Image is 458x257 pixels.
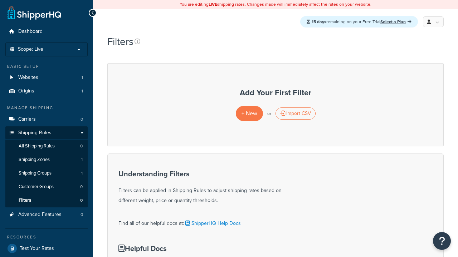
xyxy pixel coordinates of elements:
li: Origins [5,85,88,98]
li: Shipping Rules [5,126,88,208]
h3: Understanding Filters [118,170,297,178]
a: ShipperHQ Help Docs [184,220,241,227]
div: Manage Shipping [5,105,88,111]
a: Websites 1 [5,71,88,84]
li: Shipping Groups [5,167,88,180]
strong: 15 days [312,19,326,25]
a: Shipping Groups 1 [5,167,88,180]
p: or [267,109,271,119]
span: 0 [80,197,83,203]
a: All Shipping Rules 0 [5,140,88,153]
span: Advanced Features [18,212,62,218]
span: Test Your Rates [20,246,54,252]
span: 0 [80,143,83,149]
b: LIVE [209,1,217,7]
a: Dashboard [5,25,88,38]
span: Shipping Groups [19,170,52,176]
a: Origins 1 [5,85,88,98]
a: ShipperHQ Home [8,5,61,20]
div: Basic Setup [5,64,88,70]
li: Websites [5,71,88,84]
li: Shipping Zones [5,153,88,166]
span: All Shipping Rules [19,143,55,149]
li: Advanced Features [5,208,88,221]
span: 1 [82,88,83,94]
a: Shipping Rules [5,126,88,140]
a: Test Your Rates [5,242,88,255]
a: Advanced Features 0 [5,208,88,221]
a: Select a Plan [380,19,411,25]
span: 1 [82,75,83,81]
li: All Shipping Rules [5,140,88,153]
span: Shipping Rules [18,130,52,136]
span: 0 [80,184,83,190]
li: Filters [5,194,88,207]
span: 1 [81,170,83,176]
span: Shipping Zones [19,157,50,163]
button: Open Resource Center [433,232,451,250]
span: Carriers [18,116,36,122]
span: 0 [81,116,83,122]
div: remaining on your Free Trial [300,16,418,27]
a: Carriers 0 [5,113,88,126]
div: Import CSV [276,107,316,120]
span: + New [242,109,257,117]
li: Carriers [5,113,88,126]
span: 0 [81,212,83,218]
h3: Helpful Docs [118,245,265,252]
div: Resources [5,234,88,240]
span: 1 [81,157,83,163]
span: Filters [19,197,31,203]
span: Origins [18,88,34,94]
li: Customer Groups [5,180,88,193]
div: Find all of our helpful docs at: [118,213,297,228]
span: Dashboard [18,29,43,35]
span: Websites [18,75,38,81]
a: Customer Groups 0 [5,180,88,193]
h1: Filters [107,35,133,49]
span: Scope: Live [18,46,43,52]
a: Shipping Zones 1 [5,153,88,166]
span: Customer Groups [19,184,54,190]
a: + New [236,106,263,121]
h3: Add Your First Filter [115,89,436,97]
a: Filters 0 [5,194,88,207]
div: Filters can be applied in Shipping Rules to adjust shipping rates based on different weight, pric... [118,170,297,206]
